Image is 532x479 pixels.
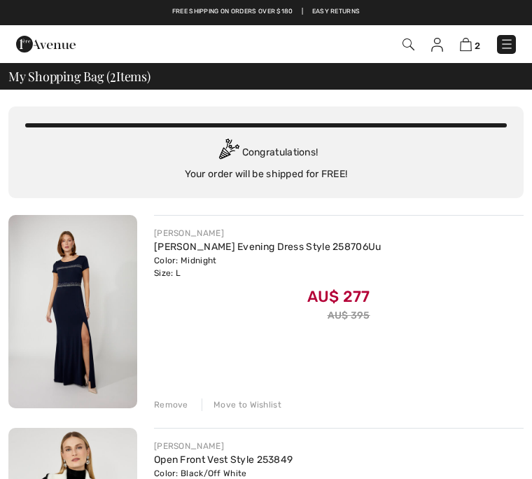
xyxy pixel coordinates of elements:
a: Free shipping on orders over $180 [172,7,293,17]
a: [PERSON_NAME] Evening Dress Style 258706Uu [154,241,381,253]
s: AU$ 395 [328,310,370,321]
a: Easy Returns [312,7,360,17]
img: Search [402,39,414,50]
a: 1ère Avenue [16,38,76,50]
span: 2 [110,67,116,83]
span: AU$ 277 [307,287,370,306]
span: | [302,7,303,17]
img: Menu [500,37,514,51]
a: Open Front Vest Style 253849 [154,454,293,466]
div: [PERSON_NAME] [154,440,293,452]
div: Remove [154,398,188,411]
div: Congratulations! Your order will be shipped for FREE! [25,139,507,181]
div: [PERSON_NAME] [154,227,381,239]
div: Move to Wishlist [202,398,281,411]
span: 2 [475,41,480,51]
img: 1ère Avenue [16,30,76,58]
img: Shopping Bag [460,38,472,51]
img: My Info [431,38,443,52]
img: Maxi Sheath Evening Dress Style 258706Uu [8,215,137,408]
a: 2 [460,37,480,52]
img: Congratulation2.svg [214,139,242,167]
span: My Shopping Bag ( Items) [8,70,150,83]
div: Color: Midnight Size: L [154,254,381,279]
